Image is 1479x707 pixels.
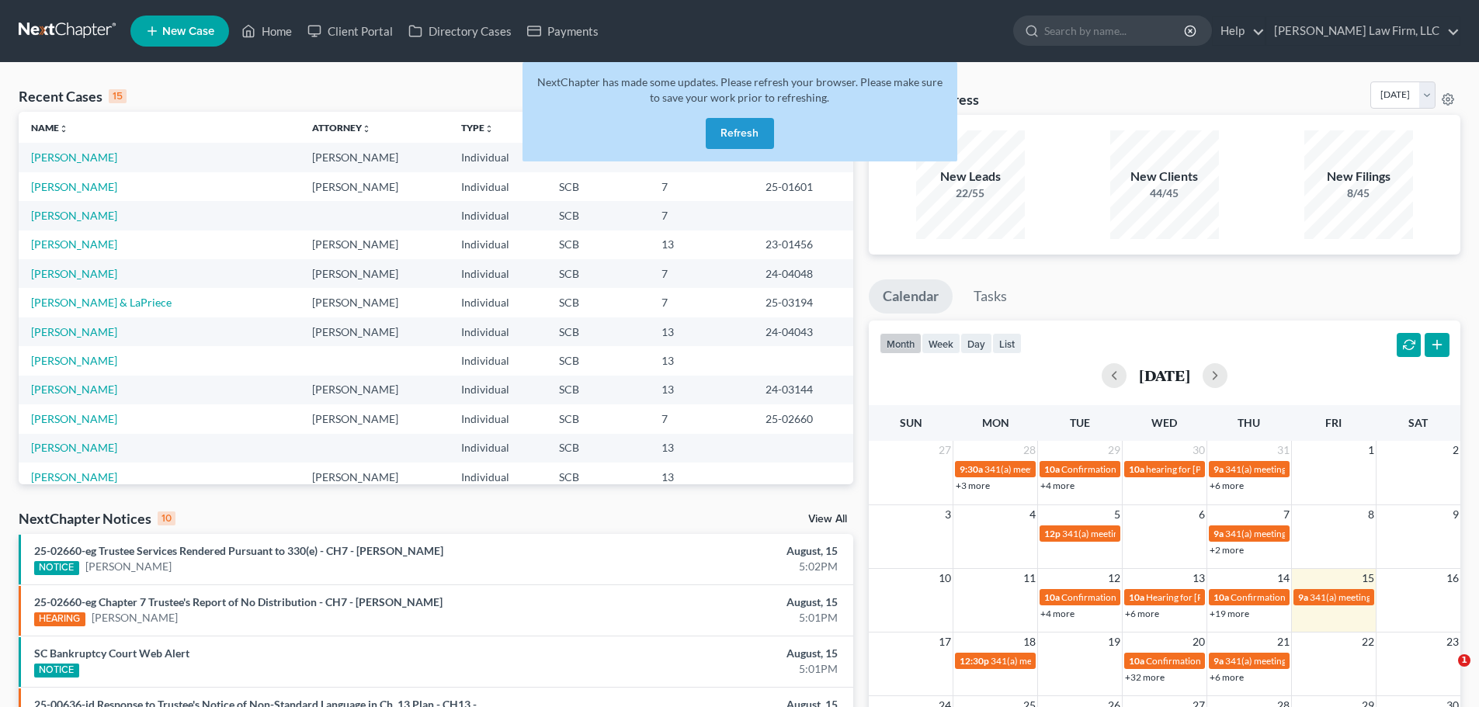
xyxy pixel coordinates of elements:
[1028,505,1037,524] span: 4
[1113,505,1122,524] span: 5
[1325,416,1342,429] span: Fri
[753,376,853,404] td: 24-03144
[1310,591,1460,603] span: 341(a) meeting for [PERSON_NAME]
[547,259,649,288] td: SCB
[85,559,172,574] a: [PERSON_NAME]
[580,646,838,661] div: August, 15
[1040,608,1075,619] a: +4 more
[1191,569,1206,587] span: 13
[1282,505,1291,524] span: 7
[1044,591,1060,603] span: 10a
[649,172,753,201] td: 7
[449,172,547,201] td: Individual
[300,463,449,491] td: [PERSON_NAME]
[300,172,449,201] td: [PERSON_NAME]
[1231,591,1419,603] span: Confirmation Hearing for La [PERSON_NAME]
[982,416,1009,429] span: Mon
[960,333,992,354] button: day
[449,376,547,404] td: Individual
[649,434,753,463] td: 13
[1129,655,1144,667] span: 10a
[1110,168,1219,185] div: New Clients
[1304,185,1413,201] div: 8/45
[1106,441,1122,459] span: 29
[649,376,753,404] td: 13
[1238,416,1260,429] span: Thu
[937,569,953,587] span: 10
[1210,608,1249,619] a: +19 more
[1125,608,1159,619] a: +6 more
[1191,632,1206,651] span: 20
[880,333,922,354] button: month
[300,259,449,288] td: [PERSON_NAME]
[1276,441,1291,459] span: 31
[449,143,547,172] td: Individual
[1022,632,1037,651] span: 18
[1197,505,1206,524] span: 6
[960,279,1021,314] a: Tasks
[449,317,547,346] td: Individual
[649,317,753,346] td: 13
[31,441,117,454] a: [PERSON_NAME]
[449,404,547,433] td: Individual
[1408,416,1428,429] span: Sat
[547,434,649,463] td: SCB
[547,346,649,375] td: SCB
[34,561,79,575] div: NOTICE
[547,463,649,491] td: SCB
[1106,632,1122,651] span: 19
[300,288,449,317] td: [PERSON_NAME]
[1044,463,1060,475] span: 10a
[1426,654,1463,691] iframe: Intercom live chat
[580,559,838,574] div: 5:02PM
[937,632,953,651] span: 17
[547,404,649,433] td: SCB
[1022,569,1037,587] span: 11
[1044,528,1061,539] span: 12p
[1276,632,1291,651] span: 21
[1266,17,1460,45] a: [PERSON_NAME] Law Firm, LLC
[1445,569,1460,587] span: 16
[1139,367,1190,383] h2: [DATE]
[1304,168,1413,185] div: New Filings
[19,509,175,528] div: NextChapter Notices
[1276,569,1291,587] span: 14
[34,544,443,557] a: 25-02660-eg Trustee Services Rendered Pursuant to 330(e) - CH7 - [PERSON_NAME]
[519,17,606,45] a: Payments
[34,646,189,660] a: SC Bankruptcy Court Web Alert
[484,124,494,133] i: unfold_more
[31,267,117,280] a: [PERSON_NAME]
[162,26,214,37] span: New Case
[59,124,68,133] i: unfold_more
[1213,591,1229,603] span: 10a
[31,325,117,338] a: [PERSON_NAME]
[449,288,547,317] td: Individual
[943,505,953,524] span: 3
[401,17,519,45] a: Directory Cases
[31,122,68,133] a: Nameunfold_more
[31,383,117,396] a: [PERSON_NAME]
[1146,463,1265,475] span: hearing for [PERSON_NAME]
[31,151,117,164] a: [PERSON_NAME]
[916,185,1025,201] div: 22/55
[956,480,990,491] a: +3 more
[92,610,178,626] a: [PERSON_NAME]
[31,354,117,367] a: [PERSON_NAME]
[922,333,960,354] button: week
[300,317,449,346] td: [PERSON_NAME]
[1360,632,1376,651] span: 22
[937,441,953,459] span: 27
[1125,671,1165,683] a: +32 more
[31,470,117,483] a: [PERSON_NAME]
[547,376,649,404] td: SCB
[706,118,774,149] button: Refresh
[960,655,989,667] span: 12:30p
[984,463,1217,475] span: 341(a) meeting for [PERSON_NAME] & [PERSON_NAME]
[547,288,649,317] td: SCB
[1146,655,1311,667] span: Confirmation Date for [PERSON_NAME]
[34,595,443,608] a: 25-02660-eg Chapter 7 Trustee's Report of No Distribution - CH7 - [PERSON_NAME]
[1210,480,1244,491] a: +6 more
[869,279,953,314] a: Calendar
[1213,528,1224,539] span: 9a
[1458,654,1470,667] span: 1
